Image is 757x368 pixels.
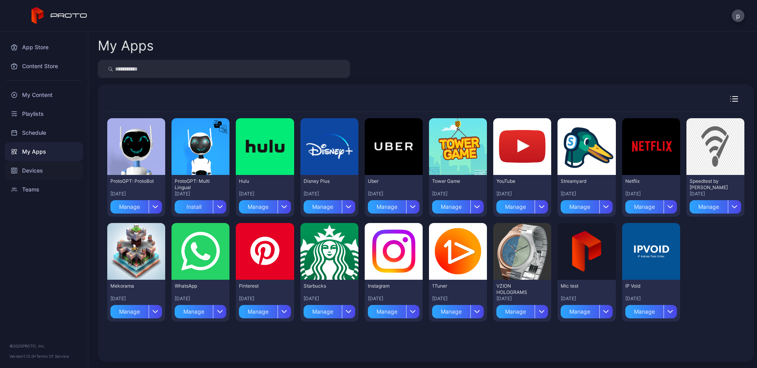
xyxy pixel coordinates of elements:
a: My Apps [5,142,83,161]
div: [DATE] [496,296,548,302]
div: [DATE] [175,296,226,302]
div: [DATE] [561,296,612,302]
button: Manage [432,302,484,318]
div: Netflix [625,178,669,184]
a: My Content [5,85,83,104]
button: Manage [496,197,548,214]
div: Mic test [561,283,604,289]
div: Manage [625,305,664,318]
div: Manage [110,305,149,318]
div: Manage [496,305,535,318]
div: Uber [368,178,411,184]
button: Manage [561,197,612,214]
a: Content Store [5,57,83,76]
div: Disney Plus [304,178,347,184]
div: YouTube [496,178,540,184]
div: Manage [368,305,406,318]
div: [DATE] [432,296,484,302]
div: [DATE] [496,191,548,197]
div: My Apps [98,39,154,52]
button: Manage [368,197,420,214]
div: Manage [561,305,599,318]
div: [DATE] [625,296,677,302]
a: Teams [5,180,83,199]
a: App Store [5,38,83,57]
div: [DATE] [110,191,162,197]
div: 1Tuner [432,283,475,289]
div: Hulu [239,178,282,184]
div: [DATE] [304,191,355,197]
div: Manage [368,200,406,214]
button: Manage [496,302,548,318]
div: [DATE] [368,296,420,302]
div: © 2025 PROTO, Inc. [9,343,78,349]
div: Manage [561,200,599,214]
div: Manage [432,305,470,318]
button: Manage [175,302,226,318]
div: [DATE] [239,191,291,197]
button: Manage [239,302,291,318]
div: Manage [304,200,342,214]
div: Pinterest [239,283,282,289]
div: Manage [432,200,470,214]
div: Manage [239,200,277,214]
button: Manage [561,302,612,318]
button: p [732,9,744,22]
div: Instagram [368,283,411,289]
div: Manage [625,200,664,214]
button: Manage [110,197,162,214]
div: VZION HOLOGRAMS [496,283,540,296]
div: Mekorama [110,283,154,289]
div: Tower Game [432,178,475,184]
div: Manage [175,305,213,318]
a: Schedule [5,123,83,142]
div: Manage [304,305,342,318]
div: [DATE] [304,296,355,302]
div: Streamyard [561,178,604,184]
button: Manage [239,197,291,214]
div: [DATE] [368,191,420,197]
div: WhatsApp [175,283,218,289]
button: Manage [625,302,677,318]
div: Starbucks [304,283,347,289]
button: Manage [368,302,420,318]
button: Manage [625,197,677,214]
a: Playlists [5,104,83,123]
a: Devices [5,161,83,180]
div: [DATE] [690,191,741,197]
button: Manage [432,197,484,214]
div: Manage [110,200,149,214]
button: Manage [690,197,741,214]
div: [DATE] [175,191,226,197]
div: [DATE] [625,191,677,197]
button: Install [175,197,226,214]
a: Terms Of Service [36,354,69,359]
div: [DATE] [432,191,484,197]
button: Manage [110,302,162,318]
span: Version 1.12.0 • [9,354,36,359]
div: Install [175,200,213,214]
button: Manage [304,302,355,318]
div: ProtoGPT: ProtoBot [110,178,154,184]
button: Manage [304,197,355,214]
div: Manage [496,200,535,214]
div: Manage [239,305,277,318]
div: [DATE] [239,296,291,302]
div: [DATE] [561,191,612,197]
div: Manage [690,200,728,214]
div: IP Void [625,283,669,289]
div: [DATE] [110,296,162,302]
div: Speedtest by Ookla [690,178,733,191]
div: ProtoGPT: Multi Lingual [175,178,218,191]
